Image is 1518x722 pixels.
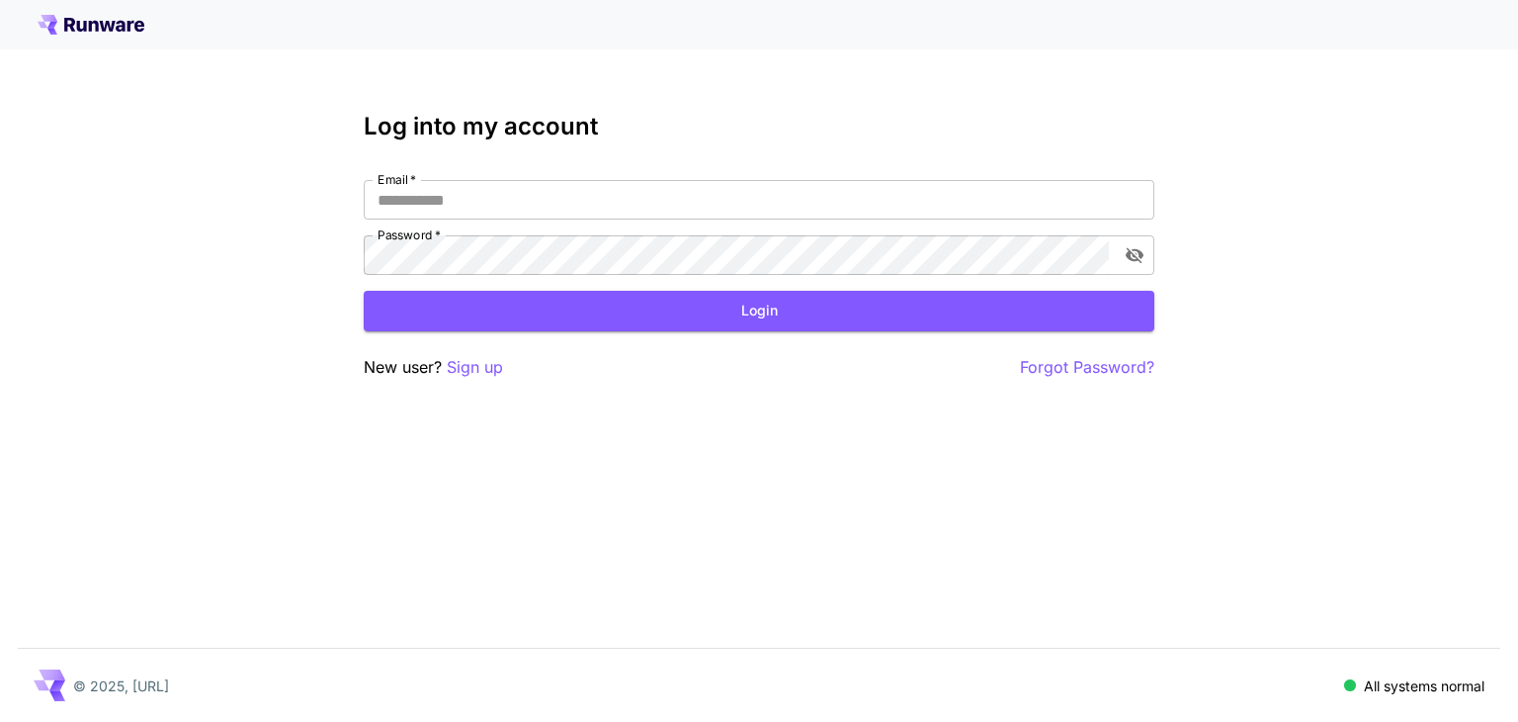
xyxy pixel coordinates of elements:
[73,676,169,696] p: © 2025, [URL]
[1020,355,1154,380] button: Forgot Password?
[1117,237,1152,273] button: toggle password visibility
[378,171,416,188] label: Email
[447,355,503,380] button: Sign up
[1364,676,1484,696] p: All systems normal
[364,291,1154,331] button: Login
[378,226,441,243] label: Password
[364,355,503,380] p: New user?
[364,113,1154,140] h3: Log into my account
